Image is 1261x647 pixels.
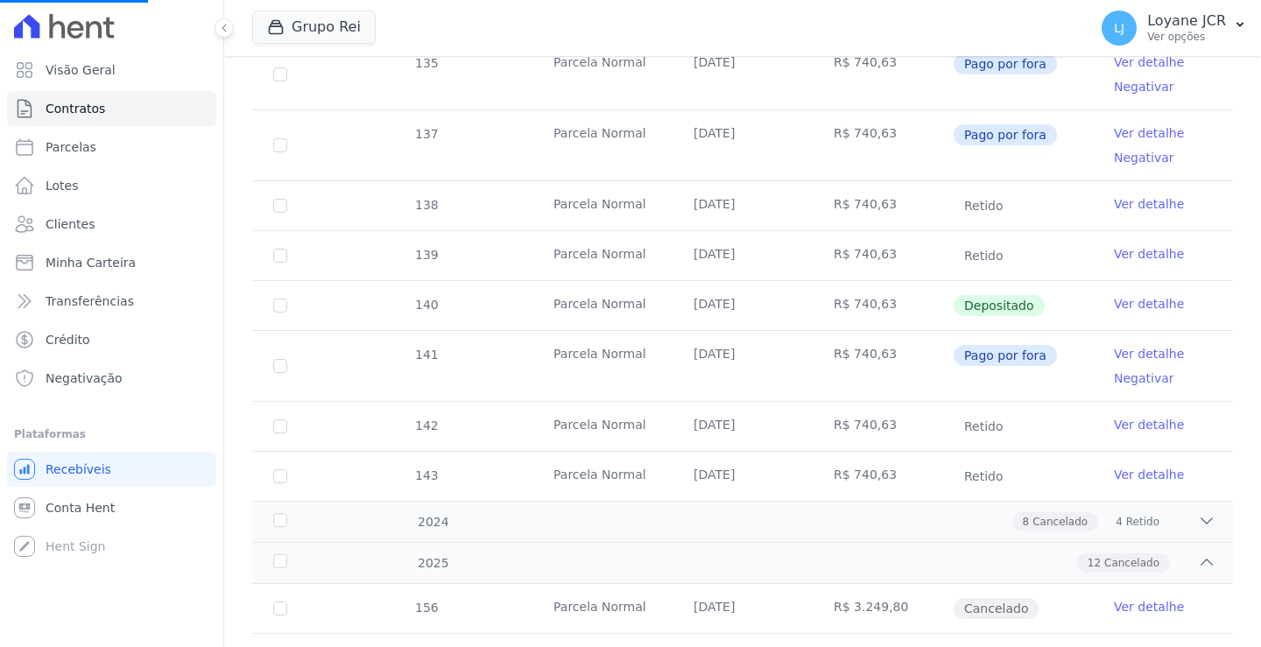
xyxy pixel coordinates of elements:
td: Parcela Normal [532,584,673,633]
td: Parcela Normal [532,331,673,401]
input: Só é possível selecionar pagamentos em aberto [273,249,287,263]
td: Parcela Normal [532,231,673,280]
span: Pago por fora [954,53,1057,74]
span: 8 [1023,514,1030,530]
span: 143 [413,468,439,482]
span: 137 [413,127,439,141]
button: LJ Loyane JCR Ver opções [1088,4,1261,53]
a: Negativar [1114,80,1174,94]
input: Só é possível selecionar pagamentos em aberto [273,67,287,81]
span: Crédito [46,331,90,348]
span: Lotes [46,177,79,194]
span: 12 [1088,555,1101,571]
span: Depositado [954,295,1045,316]
span: Pago por fora [954,345,1057,366]
span: 156 [413,601,439,615]
td: Parcela Normal [532,181,673,230]
span: Retido [954,416,1014,437]
a: Parcelas [7,130,216,165]
td: [DATE] [673,452,813,501]
a: Crédito [7,322,216,357]
td: Parcela Normal [532,281,673,330]
td: [DATE] [673,39,813,109]
a: Ver detalhe [1114,466,1184,483]
span: LJ [1114,22,1124,34]
span: Pago por fora [954,124,1057,145]
a: Clientes [7,207,216,242]
a: Negativação [7,361,216,396]
a: Negativar [1114,371,1174,385]
td: R$ 740,63 [813,331,953,401]
a: Recebíveis [7,452,216,487]
span: Negativação [46,369,123,387]
span: Contratos [46,100,105,117]
td: [DATE] [673,231,813,280]
span: Retido [1126,514,1159,530]
input: Só é possível selecionar pagamentos em aberto [273,138,287,152]
span: 139 [413,248,439,262]
td: Parcela Normal [532,402,673,451]
td: R$ 740,63 [813,402,953,451]
a: Ver detalhe [1114,245,1184,263]
button: Grupo Rei [252,11,376,44]
span: Recebíveis [46,461,111,478]
a: Ver detalhe [1114,295,1184,313]
a: Ver detalhe [1114,416,1184,433]
td: [DATE] [673,281,813,330]
span: Visão Geral [46,61,116,79]
a: Ver detalhe [1114,53,1184,71]
span: 141 [413,348,439,362]
span: Parcelas [46,138,96,156]
span: Clientes [46,215,95,233]
p: Ver opções [1147,30,1226,44]
p: Loyane JCR [1147,12,1226,30]
input: Só é possível selecionar pagamentos em aberto [273,601,287,615]
span: 140 [413,298,439,312]
span: 138 [413,198,439,212]
td: R$ 740,63 [813,39,953,109]
span: Cancelado [954,598,1039,619]
td: R$ 740,63 [813,110,953,180]
td: R$ 740,63 [813,231,953,280]
a: Ver detalhe [1114,598,1184,615]
td: R$ 740,63 [813,281,953,330]
a: Conta Hent [7,490,216,525]
a: Ver detalhe [1114,124,1184,142]
a: Transferências [7,284,216,319]
input: Só é possível selecionar pagamentos em aberto [273,419,287,433]
td: Parcela Normal [532,39,673,109]
span: Conta Hent [46,499,115,517]
a: Negativar [1114,151,1174,165]
td: [DATE] [673,402,813,451]
td: [DATE] [673,584,813,633]
span: Retido [954,245,1014,266]
span: 135 [413,56,439,70]
a: Ver detalhe [1114,195,1184,213]
a: Minha Carteira [7,245,216,280]
span: Transferências [46,292,134,310]
span: Cancelado [1032,514,1088,530]
span: Cancelado [1104,555,1159,571]
a: Ver detalhe [1114,345,1184,362]
a: Lotes [7,168,216,203]
a: Contratos [7,91,216,126]
td: [DATE] [673,181,813,230]
input: Só é possível selecionar pagamentos em aberto [273,469,287,483]
div: Plataformas [14,424,209,445]
td: Parcela Normal [532,452,673,501]
span: Retido [954,195,1014,216]
td: [DATE] [673,331,813,401]
span: Minha Carteira [46,254,136,271]
input: Só é possível selecionar pagamentos em aberto [273,299,287,313]
td: R$ 740,63 [813,181,953,230]
input: Só é possível selecionar pagamentos em aberto [273,359,287,373]
a: Visão Geral [7,53,216,88]
span: 142 [413,418,439,433]
td: R$ 740,63 [813,452,953,501]
td: R$ 3.249,80 [813,584,953,633]
td: [DATE] [673,110,813,180]
input: Só é possível selecionar pagamentos em aberto [273,199,287,213]
span: 4 [1116,514,1123,530]
span: Retido [954,466,1014,487]
td: Parcela Normal [532,110,673,180]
